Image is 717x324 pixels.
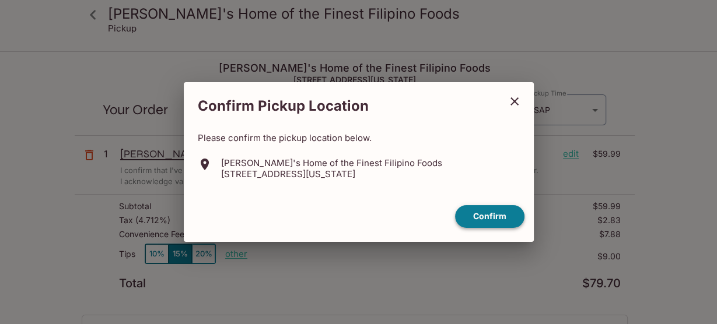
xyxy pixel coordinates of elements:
[455,205,524,228] button: confirm
[221,168,442,179] p: [STREET_ADDRESS][US_STATE]
[500,87,529,116] button: close
[198,132,520,143] p: Please confirm the pickup location below.
[221,157,442,168] p: [PERSON_NAME]'s Home of the Finest Filipino Foods
[184,91,500,121] h2: Confirm Pickup Location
